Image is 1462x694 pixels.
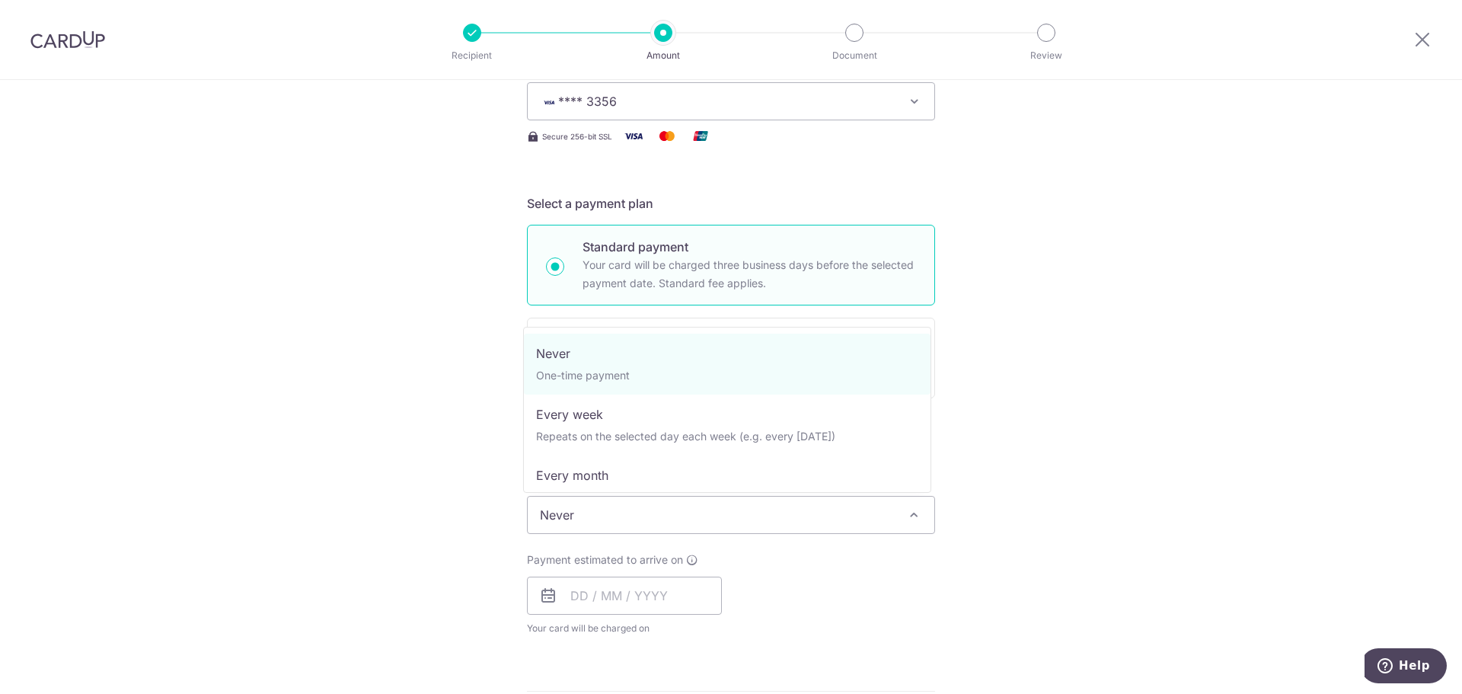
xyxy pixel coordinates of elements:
p: Recipient [416,48,528,63]
img: VISA [540,97,558,107]
h5: Select a payment plan [527,194,935,213]
span: Never [528,497,934,533]
p: Your card will be charged three business days before the selected payment date. Standard fee appl... [583,256,916,293]
span: Never [527,496,935,534]
img: Union Pay [685,126,716,146]
p: Never [536,344,918,363]
p: Review [990,48,1103,63]
p: Document [798,48,911,63]
p: Amount [607,48,720,63]
span: Secure 256-bit SSL [542,130,612,142]
p: Standard payment [583,238,916,256]
iframe: Opens a widget where you can find more information [1365,648,1447,686]
span: Payment estimated to arrive on [527,552,683,568]
input: DD / MM / YYYY [527,577,722,615]
p: Every month [536,466,918,485]
p: Every week [536,405,918,424]
small: Repeats on the selected day each week (e.g. every [DATE]) [536,430,835,443]
span: Your card will be charged on [527,621,722,636]
img: Mastercard [652,126,682,146]
img: CardUp [30,30,105,49]
small: One-time payment [536,369,630,382]
img: Visa [618,126,649,146]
